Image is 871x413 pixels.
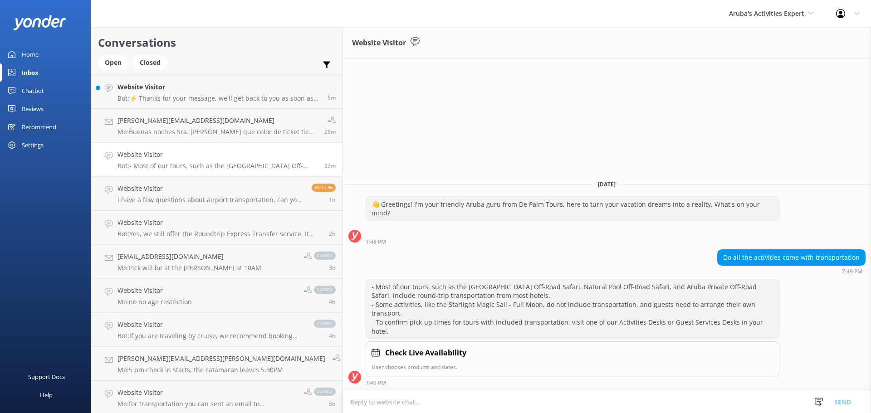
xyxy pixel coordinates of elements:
a: Website VisitorMe:no no age restrictionclosed4h [91,279,343,313]
div: Recommend [22,118,56,136]
div: Support Docs [28,368,65,386]
h4: Website Visitor [117,218,322,228]
p: User chooses products and dates. [372,363,773,371]
p: Me: no no age restriction [117,298,192,306]
p: i have a few questions about airport transportation, can you help? [117,196,305,204]
strong: 7:49 PM [366,380,386,386]
a: Website VisitorBot:- Most of our tours, such as the [GEOGRAPHIC_DATA] Off-Road Safari, Natural Po... [91,143,343,177]
span: Reply [312,184,336,192]
div: Reviews [22,100,44,118]
p: Bot: - Most of our tours, such as the [GEOGRAPHIC_DATA] Off-Road Safari, Natural Pool Off-Road Sa... [117,162,318,170]
div: Chatbot [22,82,44,100]
span: 08:18pm 11-Aug-2025 (UTC -04:00) America/Caracas [328,94,336,102]
span: 03:33pm 11-Aug-2025 (UTC -04:00) America/Caracas [329,332,336,340]
a: Website VisitorBot:Yes, we still offer the Roundtrip Express Transfer service. It includes an air... [91,211,343,245]
span: 03:48pm 11-Aug-2025 (UTC -04:00) America/Caracas [329,298,336,306]
div: Do all the activities come with transportation [718,250,865,265]
div: 07:49pm 11-Aug-2025 (UTC -04:00) America/Caracas [717,268,866,274]
span: 07:53pm 11-Aug-2025 (UTC -04:00) America/Caracas [324,128,336,136]
span: closed [314,388,336,396]
span: 04:42pm 11-Aug-2025 (UTC -04:00) America/Caracas [329,264,336,272]
span: 07:05pm 11-Aug-2025 (UTC -04:00) America/Caracas [329,196,336,204]
div: 07:48pm 11-Aug-2025 (UTC -04:00) America/Caracas [366,238,779,245]
div: 👋 Greetings! I'm your friendly Aruba guru from De Palm Tours, here to turn your vacation dreams i... [366,197,779,221]
h4: Website Visitor [117,150,318,160]
span: Aruba's Activities Expert [729,9,804,18]
span: closed [314,286,336,294]
h4: Check Live Availability [385,347,466,359]
a: [PERSON_NAME][EMAIL_ADDRESS][DOMAIN_NAME]Me:Buenas noches Sra. [PERSON_NAME] que color de ticket ... [91,109,343,143]
p: Bot: If you are traveling by cruise, we recommend booking through your cruise line, as we are not... [117,332,305,340]
p: Me: Pick will be at the [PERSON_NAME] at 10AM [117,264,261,272]
a: [PERSON_NAME][EMAIL_ADDRESS][PERSON_NAME][DOMAIN_NAME]Me:5 pm check in starts, the catamaran leav... [91,347,343,381]
h4: Website Visitor [117,184,305,194]
h3: Website Visitor [352,37,406,49]
h4: [EMAIL_ADDRESS][DOMAIN_NAME] [117,252,261,262]
a: Website VisitorBot:⚡ Thanks for your message, we'll get back to you as soon as we can.5m [91,75,343,109]
h4: Website Visitor [117,286,192,296]
span: 06:10pm 11-Aug-2025 (UTC -04:00) America/Caracas [329,230,336,238]
p: Bot: ⚡ Thanks for your message, we'll get back to you as soon as we can. [117,94,321,102]
img: yonder-white-logo.png [14,15,66,30]
div: Closed [133,56,167,69]
strong: 7:48 PM [366,239,386,245]
a: Website VisitorBot:If you are traveling by cruise, we recommend booking through your cruise line,... [91,313,343,347]
div: 07:49pm 11-Aug-2025 (UTC -04:00) America/Caracas [366,379,779,386]
div: Help [40,386,53,404]
a: Open [98,57,133,67]
div: Settings [22,136,44,154]
p: Me: for transportation you can sent an email to [EMAIL_ADDRESS][DOMAIN_NAME] [117,400,297,408]
span: [DATE] [592,180,621,188]
h4: [PERSON_NAME][EMAIL_ADDRESS][DOMAIN_NAME] [117,116,318,126]
span: closed [314,320,336,328]
a: Closed [133,57,172,67]
div: Home [22,45,39,63]
span: closed [314,252,336,260]
div: - Most of our tours, such as the [GEOGRAPHIC_DATA] Off-Road Safari, Natural Pool Off-Road Safari,... [366,279,779,339]
h4: Website Visitor [117,320,305,330]
a: [EMAIL_ADDRESS][DOMAIN_NAME]Me:Pick will be at the [PERSON_NAME] at 10AMclosed3h [91,245,343,279]
h4: [PERSON_NAME][EMAIL_ADDRESS][PERSON_NAME][DOMAIN_NAME] [117,354,325,364]
h4: Website Visitor [117,82,321,92]
p: Me: Buenas noches Sra. [PERSON_NAME] que color de ticket tiene usted, porque las oficinas estan c... [117,128,318,136]
strong: 7:49 PM [842,269,862,274]
a: Website Visitori have a few questions about airport transportation, can you help?Reply1h [91,177,343,211]
h4: Website Visitor [117,388,297,398]
span: 03:14pm 11-Aug-2025 (UTC -04:00) America/Caracas [329,400,336,408]
p: Bot: Yes, we still offer the Roundtrip Express Transfer service. It includes an airport meet & gr... [117,230,322,238]
div: Inbox [22,63,39,82]
span: 07:49pm 11-Aug-2025 (UTC -04:00) America/Caracas [324,162,336,170]
p: Me: 5 pm check in starts, the catamaran leaves 5.30PM [117,366,325,374]
div: Open [98,56,128,69]
h2: Conversations [98,34,336,51]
